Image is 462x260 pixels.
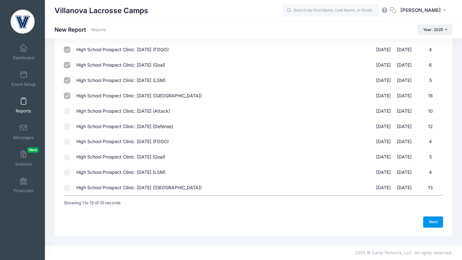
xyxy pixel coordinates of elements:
a: Event Setup [8,68,39,90]
div: Showing 1 to 13 of 13 records [64,196,121,210]
span: Financials [14,188,33,193]
td: 13 [415,180,443,195]
td: 4 [415,42,443,58]
span: Invoices [15,161,32,167]
td: 6 [415,58,443,73]
td: [DATE] [394,88,415,104]
span: 2025 © Camp Network, LLC. All rights reserved. [355,250,452,255]
td: [DATE] [373,165,394,180]
td: [DATE] [373,104,394,119]
span: High School Prospect Clinic: [DATE] (FOGO) [76,139,169,144]
h1: New Report [55,26,106,33]
td: [DATE] [373,134,394,150]
h1: Villanova Lacrosse Camps [55,3,148,18]
td: [DATE] [373,42,394,58]
a: Next [423,216,443,227]
td: [DATE] [394,165,415,180]
td: [DATE] [394,42,415,58]
span: [PERSON_NAME] [400,7,441,14]
a: InvoicesNew [8,147,39,170]
td: [DATE] [373,88,394,104]
td: [DATE] [373,150,394,165]
td: 4 [415,165,443,180]
span: High School Prospect Clinic: [DATE] (LSM) [76,77,166,83]
td: 5 [415,73,443,88]
td: [DATE] [394,73,415,88]
td: 10 [415,104,443,119]
span: High School Prospect Clinic: [DATE] (Defense) [76,124,173,129]
span: Dashboard [13,55,34,61]
td: 5 [415,150,443,165]
td: [DATE] [394,134,415,150]
td: [DATE] [394,58,415,73]
td: [DATE] [394,150,415,165]
span: High School Prospect Clinic: [DATE] (Attack) [76,108,170,114]
td: [DATE] [394,104,415,119]
td: 4 [415,134,443,150]
span: Year: 2025 [423,27,443,32]
td: [DATE] [373,73,394,88]
td: [DATE] [373,180,394,195]
td: 18 [415,88,443,104]
img: Villanova Lacrosse Camps [11,10,35,34]
span: Event Setup [12,82,36,87]
td: [DATE] [394,119,415,134]
span: High School Prospect Clinic: [DATE] ([GEOGRAPHIC_DATA]) [76,93,202,98]
a: Financials [8,174,39,196]
span: Reports [16,108,31,114]
button: Year: 2025 [417,24,452,35]
a: Reports [91,28,106,32]
td: [DATE] [373,119,394,134]
td: [DATE] [394,180,415,195]
span: High School Prospect Clinic: [DATE] ([GEOGRAPHIC_DATA]) [76,185,202,190]
span: New [27,147,39,153]
a: Reports [8,94,39,117]
span: High School Prospect Clinic: [DATE] (LSM) [76,169,166,175]
a: Dashboard [8,41,39,63]
span: Messages [13,135,34,140]
span: High School Prospect Clinic: [DATE] (Goal) [76,154,165,159]
a: Messages [8,121,39,143]
button: [PERSON_NAME] [396,3,452,18]
td: [DATE] [373,58,394,73]
input: Search by First Name, Last Name, or Email... [283,4,379,17]
span: High School Prospect Clinic: [DATE] (Goal) [76,62,165,68]
td: 12 [415,119,443,134]
span: High School Prospect Clinic: [DATE] (FOGO) [76,47,169,52]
